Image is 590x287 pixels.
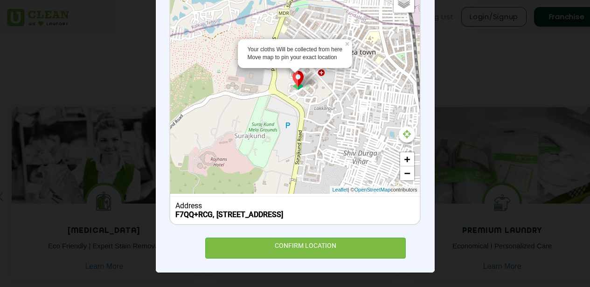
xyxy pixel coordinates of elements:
a: Leaflet [332,186,347,194]
div: CONFIRM LOCATION [205,238,406,259]
a: × [344,39,352,46]
div: | © contributors [330,186,419,194]
a: Zoom in [400,152,414,166]
b: F7QQ+RCG, [STREET_ADDRESS] [175,210,283,219]
div: Your cloths Will be collected from here Move map to pin your exact location [247,46,343,61]
div: Address [175,201,415,210]
a: OpenStreetMap [354,186,390,194]
a: Zoom out [400,166,414,180]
